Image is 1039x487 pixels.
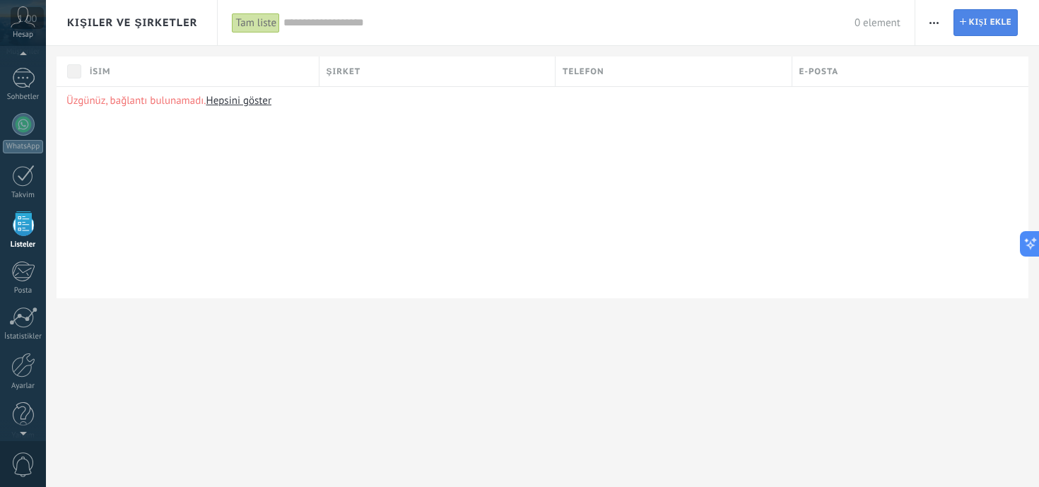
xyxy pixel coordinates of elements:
[953,9,1018,36] a: Kişi ekle
[232,13,280,33] div: Tam liste
[563,65,604,78] span: Telefon
[327,65,361,78] span: Şirket
[924,9,944,36] button: Daha fazla
[13,30,33,40] span: Hesap
[3,382,44,391] div: Ayarlar
[3,240,44,250] div: Listeler
[969,10,1011,35] span: Kişi ekle
[3,93,44,102] div: Sohbetler
[799,65,839,78] span: E-posta
[3,286,44,295] div: Posta
[90,65,110,78] span: İsim
[3,140,43,153] div: WhatsApp
[3,332,44,341] div: İstatistikler
[66,94,1019,107] p: Üzgünüz, bağlantı bulunamadı.
[855,16,900,30] span: 0 element
[67,16,197,30] span: Kişiler ve Şirketler
[3,191,44,200] div: Takvim
[206,94,271,107] a: Hepsini göster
